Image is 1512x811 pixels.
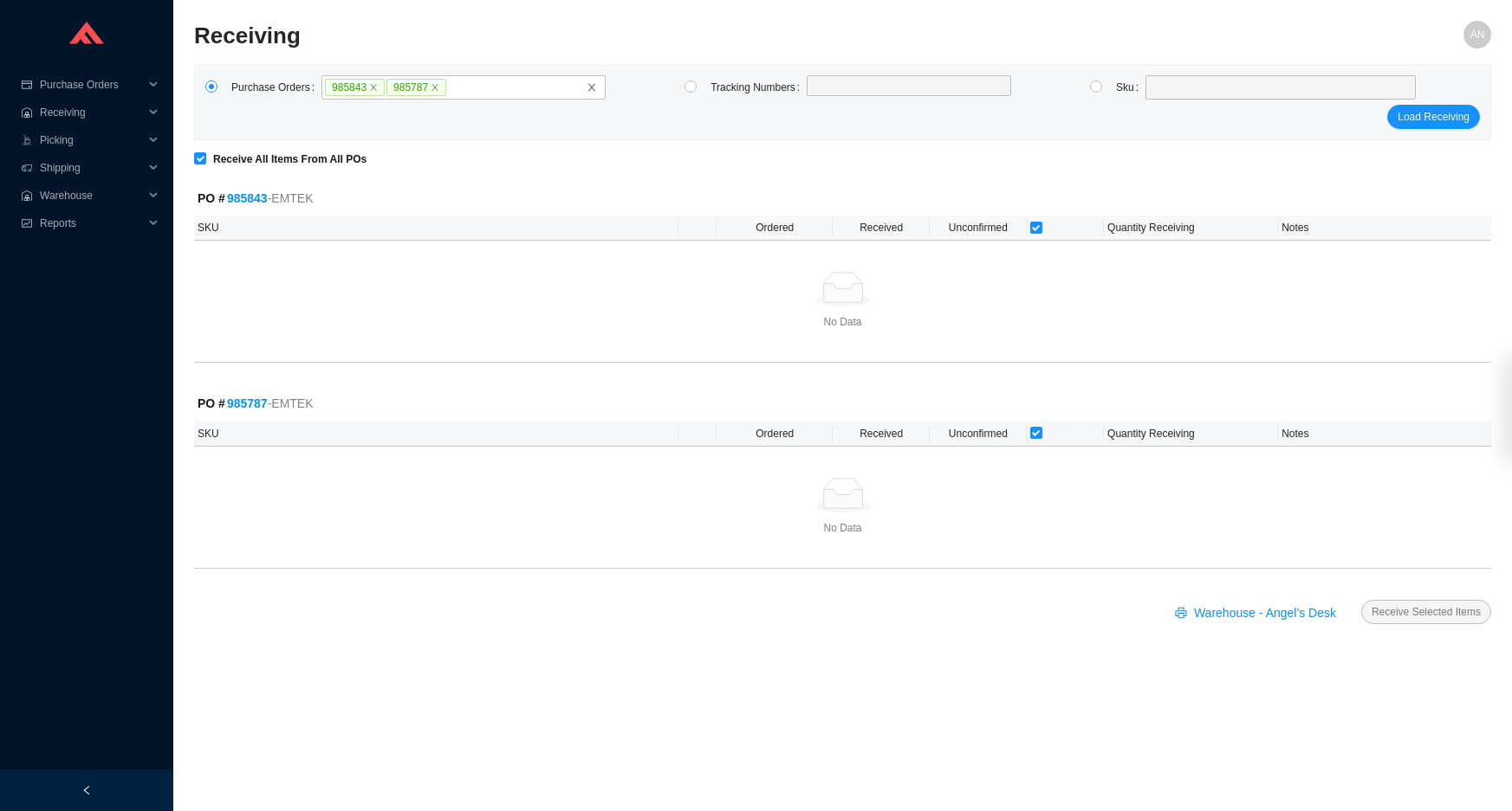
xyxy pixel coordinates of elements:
span: AN [1470,21,1485,48]
h2: Receiving [194,21,1167,51]
span: Warehouse [40,182,144,209]
div: No Data [198,519,1488,537]
span: close [369,83,378,92]
th: SKU [194,422,678,447]
span: Warehouse - Angel's Desk [1194,603,1336,623]
span: 985787 [386,79,446,96]
span: Reports [40,209,144,237]
th: Notes [1278,422,1491,447]
th: Quantity Receiving [1104,216,1278,241]
span: left [81,785,92,795]
th: Quantity Receiving [1104,422,1278,447]
strong: PO # [198,396,268,410]
th: Ordered [717,422,833,447]
a: 985843 [227,191,268,205]
span: - EMTEK [268,189,314,209]
span: credit-card [21,80,33,90]
th: Received [833,422,930,447]
span: Purchase Orders [40,71,144,99]
button: Receive Selected Items [1361,600,1491,624]
span: Shipping [40,154,144,182]
span: printer [1175,607,1191,621]
label: Purchase Orders [231,75,321,100]
th: Received [833,216,930,241]
input: 985843close985787closeclose [447,78,459,97]
th: Ordered [717,216,833,241]
div: No Data [198,313,1488,331]
th: Unconfirmed [930,422,1027,447]
strong: Receive All Items From All POs [213,153,367,165]
label: Tracking Numbers [711,75,807,100]
label: Sku [1116,75,1145,100]
a: 985787 [227,396,268,410]
span: Load Receiving [1398,108,1470,126]
span: fund [21,218,33,228]
span: Picking [40,126,144,154]
span: close [431,83,439,92]
th: Unconfirmed [930,216,1027,241]
span: 985843 [325,79,385,96]
th: SKU [194,216,678,241]
th: Notes [1278,216,1491,241]
strong: PO # [198,191,268,205]
span: - EMTEK [268,394,314,414]
button: printerWarehouse - Angel's Desk [1165,600,1351,624]
button: Load Receiving [1387,105,1480,129]
span: Receiving [40,99,144,126]
span: close [587,82,597,93]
